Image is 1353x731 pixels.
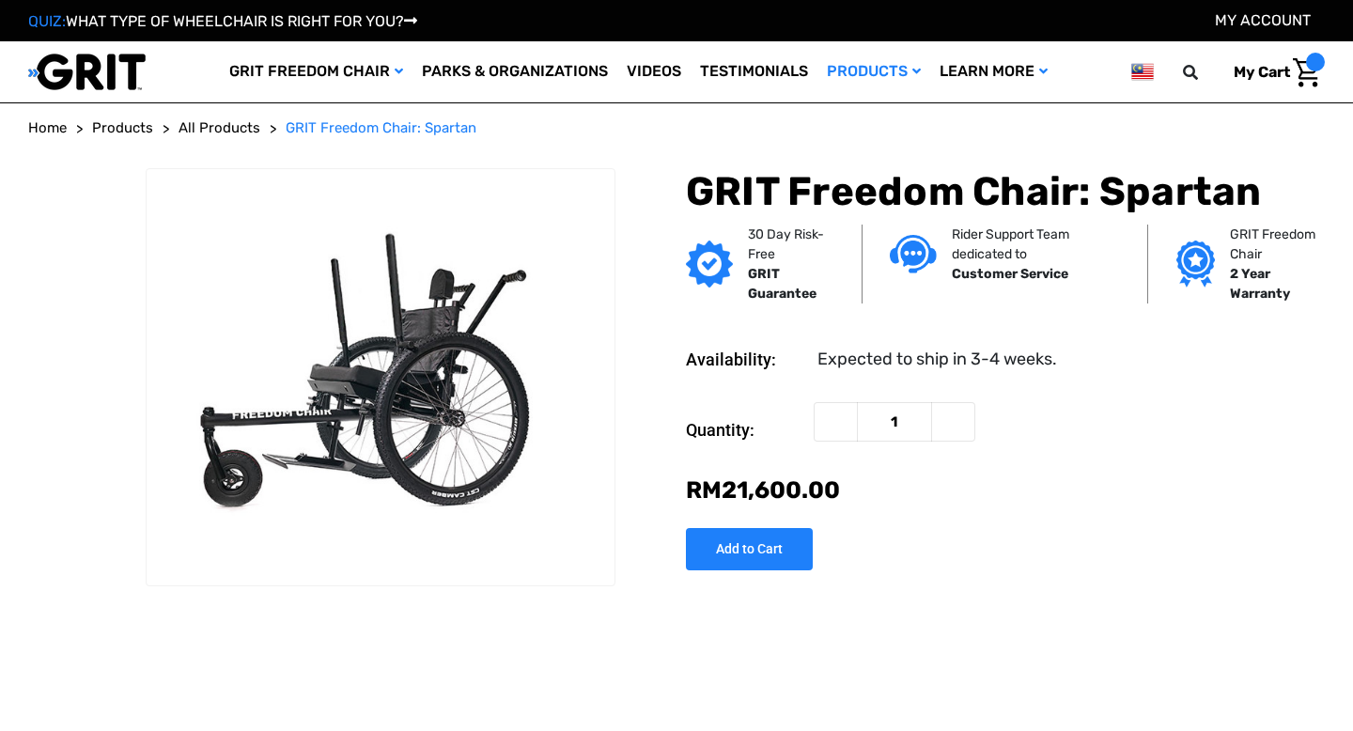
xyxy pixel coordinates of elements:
[92,117,153,139] a: Products
[1230,225,1331,264] p: GRIT Freedom Chair
[686,476,840,504] span: RM‌21,600.00
[28,119,67,136] span: Home
[930,41,1057,102] a: Learn More
[286,117,476,139] a: GRIT Freedom Chair: Spartan
[952,225,1119,264] p: Rider Support Team dedicated to
[686,528,813,570] input: Add to Cart
[179,117,260,139] a: All Products
[28,117,67,139] a: Home
[817,347,1057,372] dd: Expected to ship in 3-4 weeks.
[1234,63,1290,81] span: My Cart
[817,41,930,102] a: Products
[220,41,412,102] a: GRIT Freedom Chair
[686,402,804,459] label: Quantity:
[890,235,937,273] img: Customer service
[179,119,260,136] span: All Products
[286,119,476,136] span: GRIT Freedom Chair: Spartan
[686,168,1325,215] h1: GRIT Freedom Chair: Spartan
[686,347,804,372] dt: Availability:
[412,41,617,102] a: Parks & Organizations
[617,41,691,102] a: Videos
[1215,11,1311,29] a: Account
[28,12,417,30] a: QUIZ:WHAT TYPE OF WHEELCHAIR IS RIGHT FOR YOU?
[691,41,817,102] a: Testimonials
[1176,241,1215,288] img: Grit freedom
[1293,58,1320,87] img: Cart
[748,266,816,302] strong: GRIT Guarantee
[952,266,1068,282] strong: Customer Service
[1131,60,1154,84] img: my.png
[28,53,146,91] img: GRIT All-Terrain Wheelchair and Mobility Equipment
[748,225,833,264] p: 30 Day Risk-Free
[686,241,733,288] img: GRIT Guarantee
[1230,266,1290,302] strong: 2 Year Warranty
[147,221,614,533] img: GRIT Freedom Chair: Spartan
[28,12,66,30] span: QUIZ:
[1191,53,1220,92] input: Search
[1220,53,1325,92] a: Cart with 0 items
[28,117,1325,139] nav: Breadcrumb
[92,119,153,136] span: Products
